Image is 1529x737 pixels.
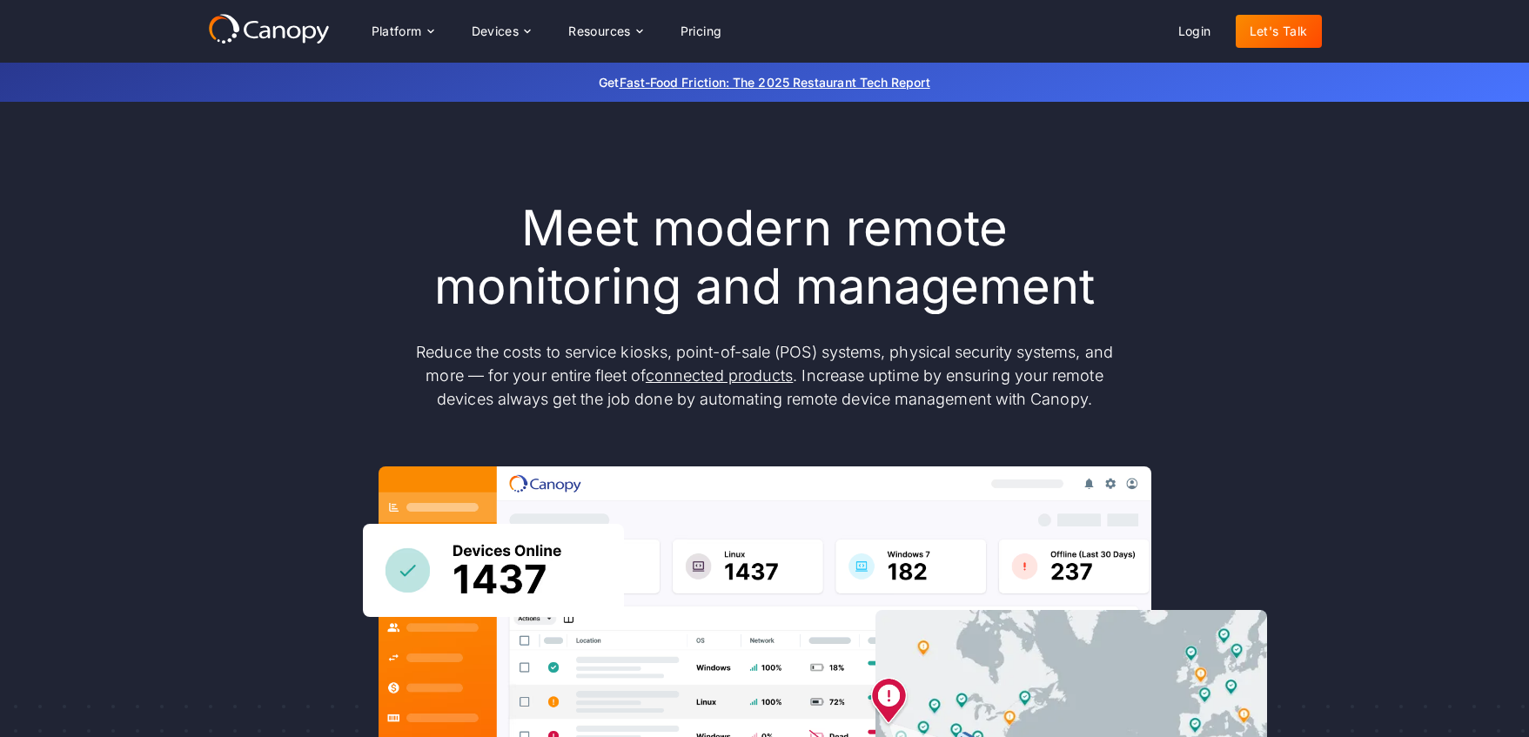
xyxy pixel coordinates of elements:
[372,25,422,37] div: Platform
[363,524,624,617] img: Canopy sees how many devices are online
[646,366,793,385] a: connected products
[472,25,520,37] div: Devices
[620,75,930,90] a: Fast-Food Friction: The 2025 Restaurant Tech Report
[339,73,1191,91] p: Get
[1236,15,1322,48] a: Let's Talk
[1164,15,1225,48] a: Login
[399,199,1130,316] h1: Meet modern remote monitoring and management
[568,25,631,37] div: Resources
[667,15,736,48] a: Pricing
[358,14,447,49] div: Platform
[399,340,1130,411] p: Reduce the costs to service kiosks, point-of-sale (POS) systems, physical security systems, and m...
[554,14,655,49] div: Resources
[458,14,545,49] div: Devices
